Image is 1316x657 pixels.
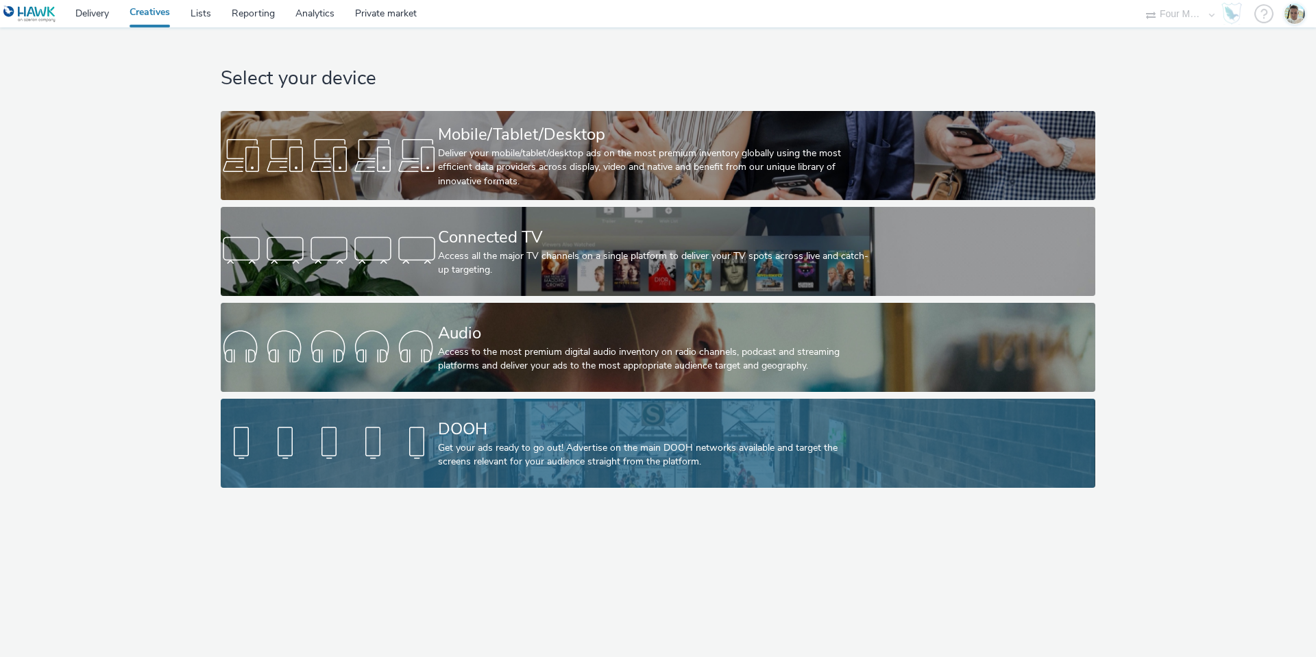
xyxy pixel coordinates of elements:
h1: Select your device [221,66,1095,92]
div: Access all the major TV channels on a single platform to deliver your TV spots across live and ca... [438,249,873,277]
a: AudioAccess to the most premium digital audio inventory on radio channels, podcast and streaming ... [221,303,1095,392]
img: undefined Logo [3,5,56,23]
a: Mobile/Tablet/DesktopDeliver your mobile/tablet/desktop ads on the most premium inventory globall... [221,111,1095,200]
a: Connected TVAccess all the major TV channels on a single platform to deliver your TV spots across... [221,207,1095,296]
div: Get your ads ready to go out! Advertise on the main DOOH networks available and target the screen... [438,441,873,469]
a: DOOHGet your ads ready to go out! Advertise on the main DOOH networks available and target the sc... [221,399,1095,488]
div: Audio [438,321,873,345]
a: Hawk Academy [1221,3,1247,25]
div: DOOH [438,417,873,441]
img: Dan Powell [1284,3,1305,24]
div: Deliver your mobile/tablet/desktop ads on the most premium inventory globally using the most effi... [438,147,873,188]
img: Hawk Academy [1221,3,1242,25]
div: Access to the most premium digital audio inventory on radio channels, podcast and streaming platf... [438,345,873,373]
div: Mobile/Tablet/Desktop [438,123,873,147]
div: Connected TV [438,225,873,249]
